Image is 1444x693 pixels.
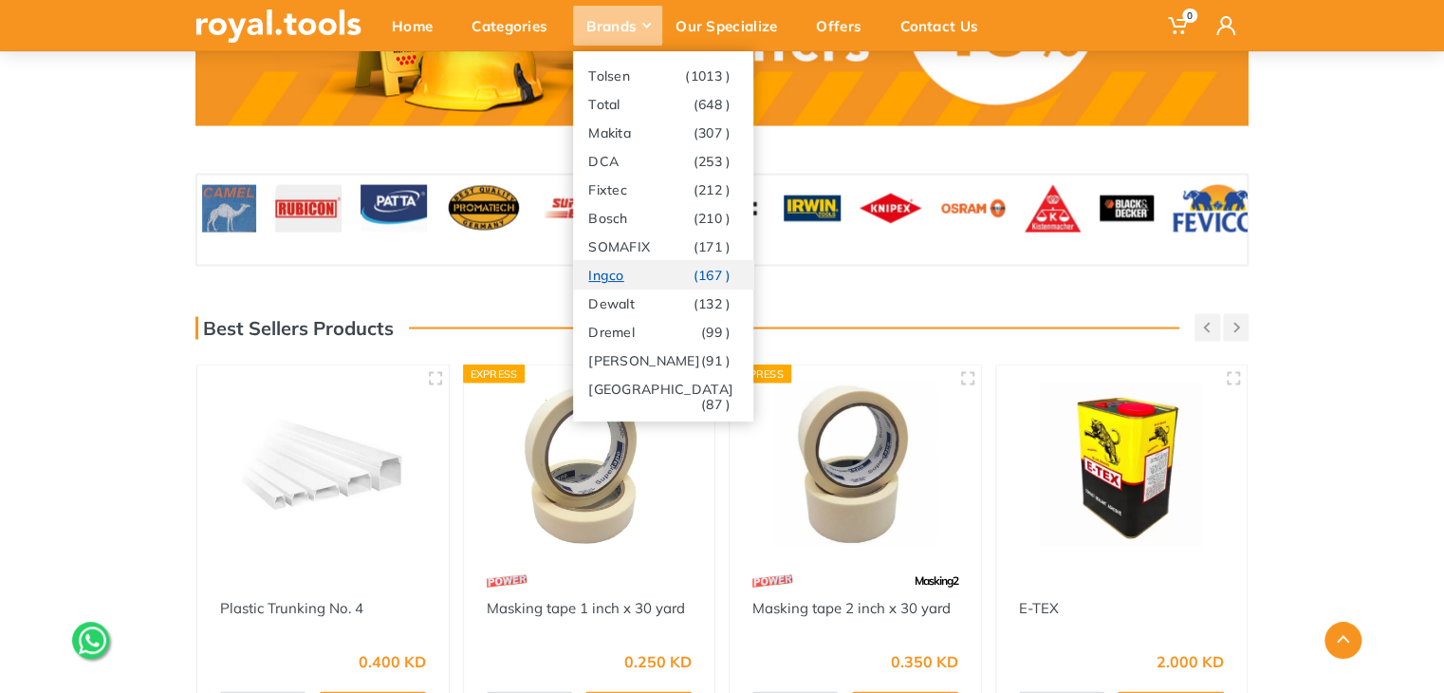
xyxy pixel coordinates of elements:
span: Masking2 [915,572,958,587]
img: Royal Tools Brand - Grohe [1173,184,1268,232]
a: Masking tape 1 inch x 30 yard [487,598,685,616]
a: Masking tape 2 inch x 30 yard [752,598,951,616]
span: (253 ) [694,154,731,169]
div: 2.000 KD [1157,653,1224,668]
a: DCA(253 ) [573,146,753,175]
img: 16.webp [487,564,527,597]
img: Royal Tools - E-TEX [1013,382,1231,544]
img: 1.webp [220,564,260,597]
img: Royal Tools Brand - IRWIN Tools [784,184,841,232]
a: Dewalt(132 ) [573,289,753,317]
div: 0.250 KD [624,653,692,668]
a: Plastic Trunking No. 4 [220,598,363,616]
img: 16.webp [752,564,792,597]
img: Royal Tools Brand - PROMATECH [446,184,521,232]
img: Royal Tools Brand - Super Ego [540,184,595,232]
div: Home [379,6,458,46]
div: Offers [803,6,887,46]
a: [PERSON_NAME](91 ) [573,346,753,374]
a: E-TEX [1019,598,1059,616]
span: (307 ) [694,125,731,140]
span: (132 ) [694,296,731,311]
div: 0.400 KD [359,653,426,668]
span: (171 ) [694,239,731,254]
a: Total(648 ) [573,89,753,118]
img: Royal Tools Brand - Osram [940,184,1006,232]
span: (210 ) [694,211,731,226]
a: [GEOGRAPHIC_DATA](87 ) [573,374,753,403]
span: (1013 ) [685,68,731,84]
img: Royal Tools - Plastic Trunking No. 4 [214,382,432,544]
img: royal.tools Logo [195,9,361,43]
img: Royal Tools Brand - Camel Discs [202,184,256,232]
img: Royal Tools Brand - Rubicon [275,184,342,232]
img: Royal Tools Brand - ACIVE [361,184,428,232]
a: Tolsen(1013 ) [573,61,753,89]
span: (212 ) [694,182,731,197]
div: Contact Us [887,6,1004,46]
a: Bosch(210 ) [573,203,753,232]
span: (167 ) [694,268,731,283]
img: Royal Tools Brand - Black & Decker [1100,184,1154,232]
span: (87 ) [701,397,731,412]
div: Brands [573,6,662,46]
h3: Best Sellers Products [195,316,394,339]
img: Royal Tools Brand - Knipex [860,184,921,232]
span: 0 [1182,9,1197,23]
div: 0.350 KD [891,653,958,668]
a: Ingco(167 ) [573,260,753,289]
img: 1.webp [1019,564,1059,597]
a: Makita(307 ) [573,118,753,146]
span: (648 ) [694,97,731,112]
span: (91 ) [701,353,731,368]
div: Our Specialize [662,6,803,46]
div: Express [463,364,526,383]
a: Dremel(99 ) [573,317,753,346]
a: SOMAFIX(171 ) [573,232,753,260]
div: Categories [458,6,573,46]
a: Fixtec(212 ) [573,175,753,203]
span: (99 ) [701,325,731,340]
img: Royal Tools Brand - KISTENMACHER [1025,184,1082,232]
img: Royal Tools - Masking tape 1 inch x 30 yard [481,382,698,544]
div: Express [729,364,791,383]
img: Royal Tools - Masking tape 2 inch x 30 yard [747,382,964,544]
